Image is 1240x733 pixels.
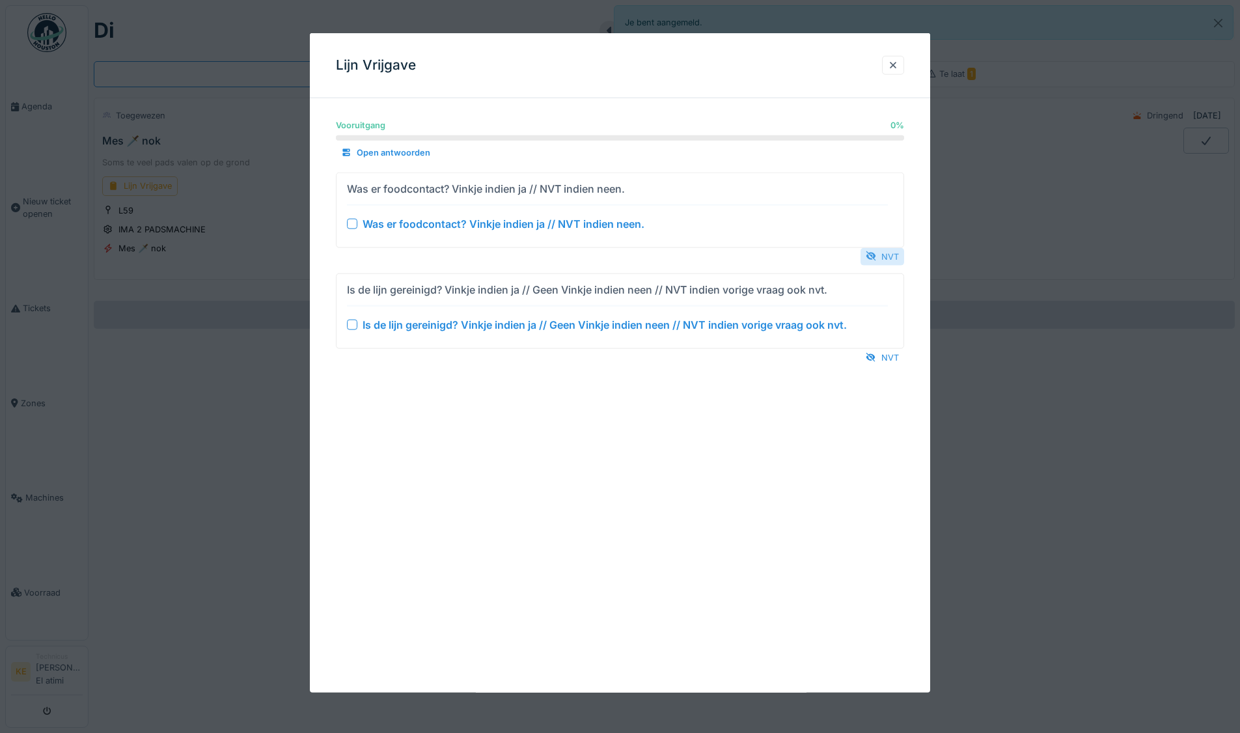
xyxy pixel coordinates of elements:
div: Was er foodcontact? Vinkje indien ja // NVT indien neen. [363,215,644,231]
summary: Is de lijn gereinigd? Vinkje indien ja // Geen Vinkje indien neen // NVT indien vorige vraag ook ... [342,279,898,342]
summary: Was er foodcontact? Vinkje indien ja // NVT indien neen. Was er foodcontact? Vinkje indien ja // ... [342,178,898,242]
div: NVT [861,348,904,366]
progress: 0 % [336,135,904,141]
div: NVT [861,247,904,265]
h3: Lijn Vrijgave [336,57,416,74]
div: Open antwoorden [336,144,435,161]
div: Is de lijn gereinigd? Vinkje indien ja // Geen Vinkje indien neen // NVT indien vorige vraag ook ... [363,316,847,332]
div: Vooruitgang [336,119,385,131]
div: Is de lijn gereinigd? Vinkje indien ja // Geen Vinkje indien neen // NVT indien vorige vraag ook ... [347,281,827,297]
div: Was er foodcontact? Vinkje indien ja // NVT indien neen. [347,180,625,196]
div: 0 % [890,119,904,131]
